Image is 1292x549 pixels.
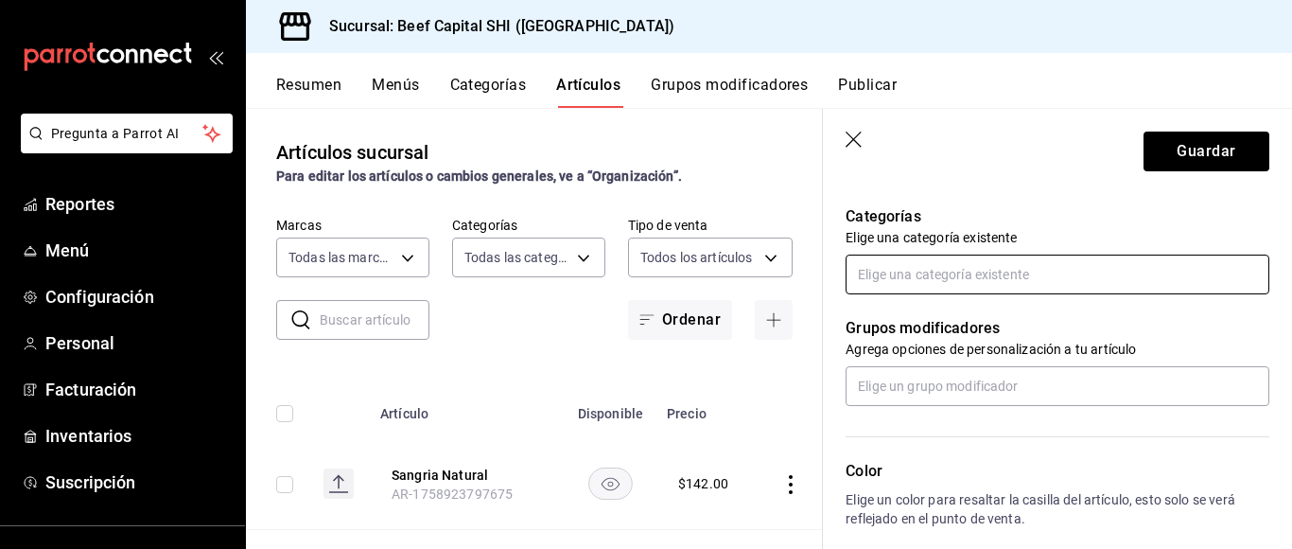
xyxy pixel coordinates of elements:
[51,124,203,144] span: Pregunta a Parrot AI
[276,76,1292,108] div: navigation tabs
[640,248,753,267] span: Todos los artículos
[846,366,1269,406] input: Elige un grupo modificador
[655,378,759,438] th: Precio
[678,474,728,493] div: $ 142.00
[846,490,1269,528] p: Elige un color para resaltar la casilla del artículo, esto solo se verá reflejado en el punto de ...
[288,248,394,267] span: Todas las marcas, Sin marca
[556,76,620,108] button: Artículos
[628,219,793,232] label: Tipo de venta
[320,301,429,339] input: Buscar artículo
[276,76,341,108] button: Resumen
[45,469,230,495] span: Suscripción
[45,238,230,263] span: Menú
[13,137,233,157] a: Pregunta a Parrot AI
[372,76,419,108] button: Menús
[392,487,513,502] span: AR-1758923797675
[846,228,1269,247] p: Elige una categoría existente
[588,468,633,500] button: availability-product
[846,255,1269,294] input: Elige una categoría existente
[276,168,682,184] strong: Para editar los artículos o cambios generales, ve a “Organización”.
[452,219,605,232] label: Categorías
[464,248,570,267] span: Todas las categorías, Sin categoría
[369,378,566,438] th: Artículo
[838,76,897,108] button: Publicar
[651,76,808,108] button: Grupos modificadores
[45,191,230,217] span: Reportes
[45,284,230,310] span: Configuración
[450,76,527,108] button: Categorías
[392,466,543,485] button: edit-product-location
[45,377,230,402] span: Facturación
[45,330,230,356] span: Personal
[45,423,230,449] span: Inventarios
[276,138,428,167] div: Artículos sucursal
[314,15,674,38] h3: Sucursal: Beef Capital SHI ([GEOGRAPHIC_DATA])
[781,475,800,494] button: actions
[628,300,732,340] button: Ordenar
[846,205,1269,228] p: Categorías
[208,49,223,64] button: open_drawer_menu
[846,340,1269,359] p: Agrega opciones de personalización a tu artículo
[846,317,1269,340] p: Grupos modificadores
[1144,132,1269,171] button: Guardar
[21,114,233,153] button: Pregunta a Parrot AI
[566,378,655,438] th: Disponible
[846,460,1269,483] p: Color
[276,219,429,232] label: Marcas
